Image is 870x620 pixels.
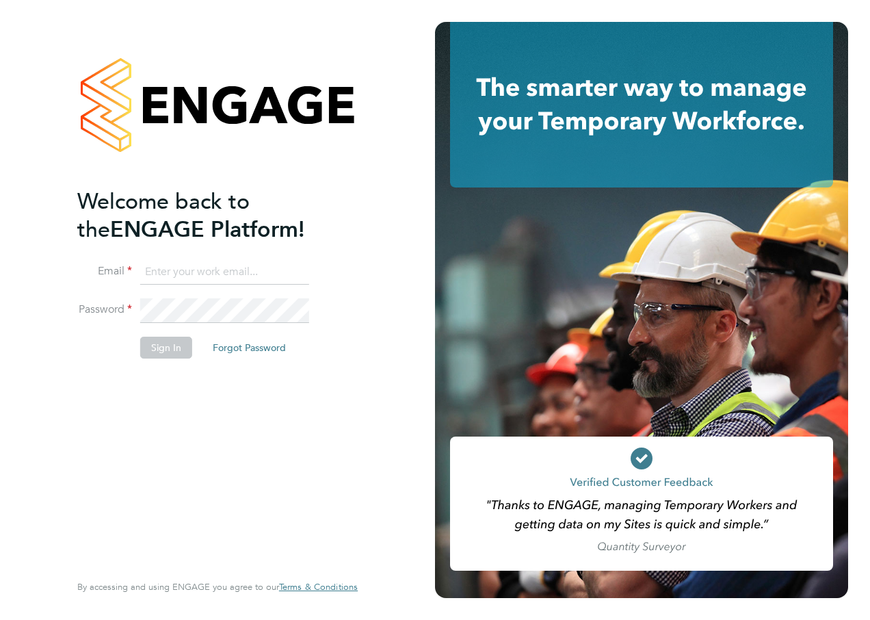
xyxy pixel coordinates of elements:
[77,188,250,243] span: Welcome back to the
[202,337,297,359] button: Forgot Password
[279,582,358,593] a: Terms & Conditions
[77,302,132,317] label: Password
[77,188,344,244] h2: ENGAGE Platform!
[77,581,358,593] span: By accessing and using ENGAGE you agree to our
[77,264,132,279] label: Email
[140,337,192,359] button: Sign In
[140,260,309,285] input: Enter your work email...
